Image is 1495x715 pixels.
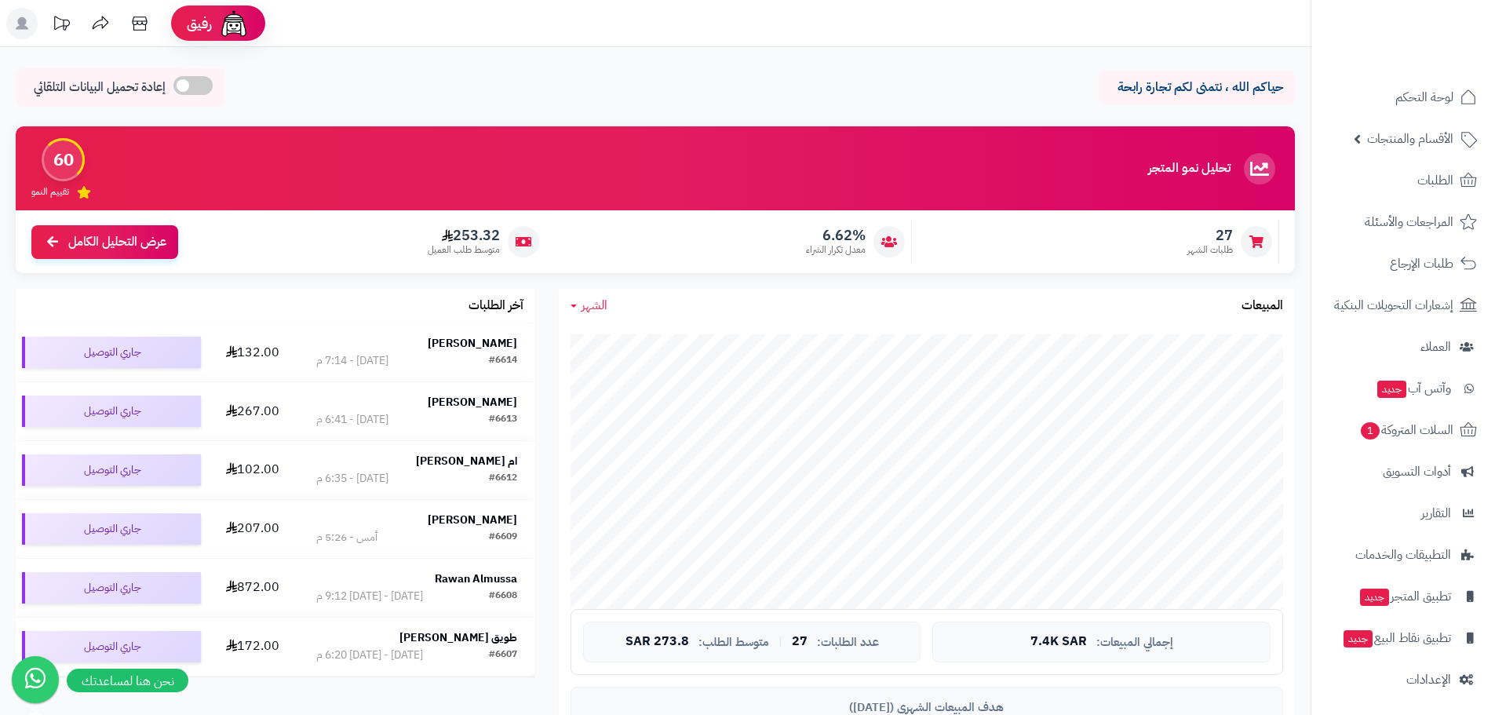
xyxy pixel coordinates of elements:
td: 102.00 [207,441,298,499]
strong: [PERSON_NAME] [428,512,517,528]
div: جاري التوصيل [22,572,201,604]
span: جديد [1344,630,1373,648]
a: تحديثات المنصة [42,8,81,43]
span: إعادة تحميل البيانات التلقائي [34,78,166,97]
span: جديد [1377,381,1406,398]
div: [DATE] - 7:14 م [316,353,388,369]
span: 253.32 [428,227,500,244]
td: 872.00 [207,559,298,617]
div: جاري التوصيل [22,396,201,427]
span: تطبيق نقاط البيع [1342,627,1451,649]
span: 27 [792,635,808,649]
div: #6609 [489,530,517,545]
span: متوسط الطلب: [698,636,769,649]
span: تطبيق المتجر [1358,585,1451,607]
h3: المبيعات [1242,299,1283,313]
span: عرض التحليل الكامل [68,233,166,251]
a: العملاء [1321,328,1486,366]
div: [DATE] - [DATE] 6:20 م [316,648,423,663]
div: جاري التوصيل [22,454,201,486]
a: الإعدادات [1321,661,1486,699]
div: جاري التوصيل [22,337,201,368]
span: إشعارات التحويلات البنكية [1334,294,1453,316]
a: الشهر [571,297,607,315]
a: تطبيق المتجرجديد [1321,578,1486,615]
span: السلات المتروكة [1359,419,1453,441]
span: لوحة التحكم [1395,86,1453,108]
div: #6607 [489,648,517,663]
span: 6.62% [806,227,866,244]
a: طلبات الإرجاع [1321,245,1486,283]
div: [DATE] - [DATE] 9:12 م [316,589,423,604]
a: التقارير [1321,494,1486,532]
a: التطبيقات والخدمات [1321,536,1486,574]
strong: طويق [PERSON_NAME] [399,629,517,646]
span: 7.4K SAR [1030,635,1087,649]
span: الأقسام والمنتجات [1367,128,1453,150]
span: جديد [1360,589,1389,606]
span: التقارير [1421,502,1451,524]
span: طلبات الشهر [1187,243,1233,257]
a: أدوات التسويق [1321,453,1486,491]
a: لوحة التحكم [1321,78,1486,116]
span: رفيق [187,14,212,33]
img: ai-face.png [218,8,250,39]
strong: Rawan Almussa [435,571,517,587]
span: 273.8 SAR [625,635,689,649]
a: تطبيق نقاط البيعجديد [1321,619,1486,657]
a: المراجعات والأسئلة [1321,203,1486,241]
span: العملاء [1420,336,1451,358]
p: حياكم الله ، نتمنى لكم تجارة رابحة [1110,78,1283,97]
a: الطلبات [1321,162,1486,199]
span: 1 [1361,422,1380,440]
div: أمس - 5:26 م [316,530,377,545]
span: تقييم النمو [31,185,69,199]
a: عرض التحليل الكامل [31,225,178,259]
div: #6612 [489,471,517,487]
span: وآتس آب [1376,378,1451,399]
div: #6608 [489,589,517,604]
div: [DATE] - 6:41 م [316,412,388,428]
img: logo-2.png [1388,44,1480,77]
span: طلبات الإرجاع [1390,253,1453,275]
span: إجمالي المبيعات: [1096,636,1173,649]
h3: آخر الطلبات [469,299,523,313]
span: التطبيقات والخدمات [1355,544,1451,566]
span: المراجعات والأسئلة [1365,211,1453,233]
div: #6613 [489,412,517,428]
span: الإعدادات [1406,669,1451,691]
div: [DATE] - 6:35 م [316,471,388,487]
span: معدل تكرار الشراء [806,243,866,257]
a: إشعارات التحويلات البنكية [1321,286,1486,324]
span: | [778,636,782,648]
div: #6614 [489,353,517,369]
td: 207.00 [207,500,298,558]
span: الطلبات [1417,170,1453,192]
span: 27 [1187,227,1233,244]
div: جاري التوصيل [22,631,201,662]
strong: ام [PERSON_NAME] [416,453,517,469]
td: 267.00 [207,382,298,440]
a: وآتس آبجديد [1321,370,1486,407]
span: أدوات التسويق [1383,461,1451,483]
span: الشهر [582,296,607,315]
div: جاري التوصيل [22,513,201,545]
td: 172.00 [207,618,298,676]
h3: تحليل نمو المتجر [1148,162,1231,176]
a: السلات المتروكة1 [1321,411,1486,449]
span: عدد الطلبات: [817,636,879,649]
strong: [PERSON_NAME] [428,394,517,410]
td: 132.00 [207,323,298,381]
strong: [PERSON_NAME] [428,335,517,352]
span: متوسط طلب العميل [428,243,500,257]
